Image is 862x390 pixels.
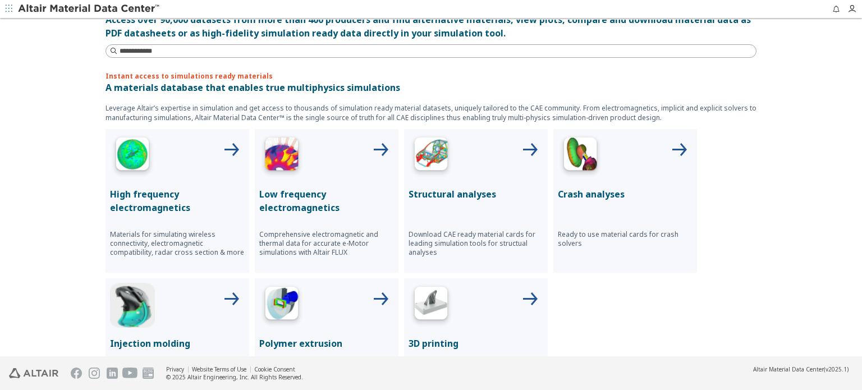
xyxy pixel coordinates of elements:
a: Privacy [166,365,184,373]
img: Altair Material Data Center [18,3,161,15]
a: Cookie Consent [254,365,295,373]
div: © 2025 Altair Engineering, Inc. All Rights Reserved. [166,373,303,381]
p: Injection molding [110,337,245,350]
img: 3D Printing Icon [409,283,453,328]
p: Instant access to simulations ready materials [106,71,756,81]
p: Comprehensive electromagnetic and thermal data for accurate e-Motor simulations with Altair FLUX [259,230,394,257]
p: Leverage Altair’s expertise in simulation and get access to thousands of simulation ready materia... [106,103,756,122]
img: Altair Engineering [9,368,58,378]
img: Structural Analyses Icon [409,134,453,178]
p: Ready to use material cards for crash solvers [558,230,693,248]
p: A materials database that enables true multiphysics simulations [106,81,756,94]
span: Altair Material Data Center [753,365,824,373]
a: Website Terms of Use [192,365,246,373]
button: High Frequency IconHigh frequency electromagneticsMaterials for simulating wireless connectivity,... [106,129,249,273]
p: Crash analyses [558,187,693,201]
p: High frequency electromagnetics [110,187,245,214]
p: Structural analyses [409,187,543,201]
img: Polymer Extrusion Icon [259,283,304,328]
p: Download CAE ready material cards for leading simulation tools for structual analyses [409,230,543,257]
button: Crash Analyses IconCrash analysesReady to use material cards for crash solvers [553,129,697,273]
p: Low frequency electromagnetics [259,187,394,214]
img: Crash Analyses Icon [558,134,603,178]
button: Structural Analyses IconStructural analysesDownload CAE ready material cards for leading simulati... [404,129,548,273]
p: Polymer extrusion [259,337,394,350]
p: Materials for simulating wireless connectivity, electromagnetic compatibility, radar cross sectio... [110,230,245,257]
img: Injection Molding Icon [110,283,155,328]
img: High Frequency Icon [110,134,155,178]
div: Access over 90,000 datasets from more than 400 producers and find alternative materials, view plo... [106,13,756,40]
img: Low Frequency Icon [259,134,304,178]
p: 3D printing [409,337,543,350]
button: Low Frequency IconLow frequency electromagneticsComprehensive electromagnetic and thermal data fo... [255,129,398,273]
div: (v2025.1) [753,365,849,373]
